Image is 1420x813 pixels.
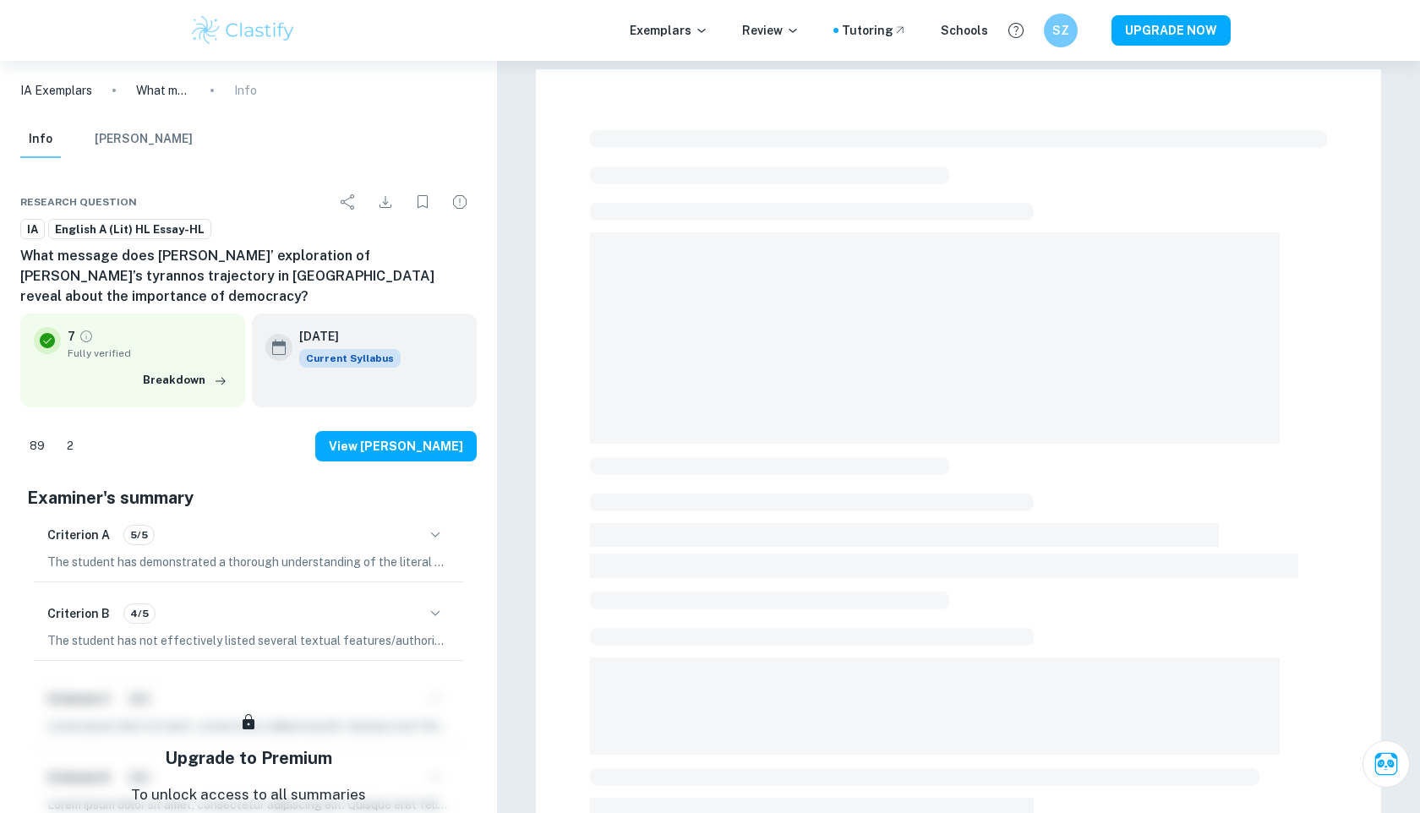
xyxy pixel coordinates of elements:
a: Tutoring [842,21,907,40]
p: What message does [PERSON_NAME]’ exploration of [PERSON_NAME]’s tyrannos trajectory in [GEOGRAPHI... [136,81,190,100]
button: Ask Clai [1363,740,1410,788]
span: English A (Lit) HL Essay-HL [49,221,210,238]
p: To unlock access to all summaries [131,784,366,806]
div: Like [20,433,54,460]
div: This exemplar is based on the current syllabus. Feel free to refer to it for inspiration/ideas wh... [299,349,401,368]
p: Review [742,21,800,40]
span: 89 [20,438,54,455]
a: IA [20,219,45,240]
span: 4/5 [124,606,155,621]
p: The student has not effectively listed several textual features/authorial choices from the work i... [47,631,450,650]
div: Report issue [443,185,477,219]
p: 7 [68,327,75,346]
h5: Upgrade to Premium [165,745,332,771]
p: Exemplars [630,21,708,40]
a: Schools [941,21,988,40]
h6: Criterion A [47,526,110,544]
button: Help and Feedback [1002,16,1030,45]
img: Clastify logo [189,14,297,47]
a: Grade fully verified [79,329,94,344]
span: Research question [20,194,137,210]
span: IA [21,221,44,238]
a: English A (Lit) HL Essay-HL [48,219,211,240]
h5: Examiner's summary [27,485,470,510]
span: 2 [57,438,83,455]
p: The student has demonstrated a thorough understanding of the literal meaning of the text, Antigon... [47,553,450,571]
p: Info [234,81,257,100]
div: Share [331,185,365,219]
span: Fully verified [68,346,232,361]
button: View [PERSON_NAME] [315,431,477,461]
span: Current Syllabus [299,349,401,368]
h6: [DATE] [299,327,387,346]
button: UPGRADE NOW [1111,15,1231,46]
a: IA Exemplars [20,81,92,100]
h6: SZ [1051,21,1071,40]
button: [PERSON_NAME] [95,121,193,158]
span: 5/5 [124,527,154,543]
button: SZ [1044,14,1078,47]
div: Bookmark [406,185,440,219]
button: Info [20,121,61,158]
button: Breakdown [139,368,232,393]
h6: Criterion B [47,604,110,623]
div: Download [369,185,402,219]
h6: What message does [PERSON_NAME]’ exploration of [PERSON_NAME]’s tyrannos trajectory in [GEOGRAPHI... [20,246,477,307]
div: Dislike [57,433,83,460]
